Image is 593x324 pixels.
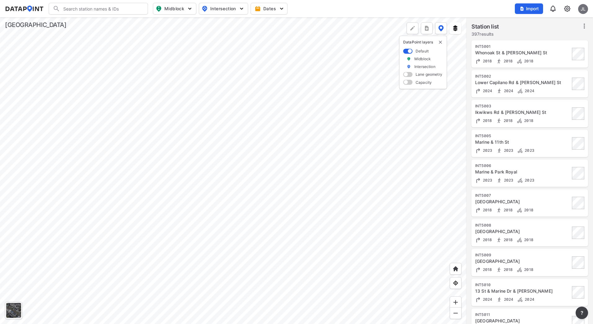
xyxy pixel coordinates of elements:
img: close-external-leyer.3061a1c7.svg [438,40,443,45]
div: INT5005 [475,133,570,138]
button: Dates [251,3,288,15]
img: Bicycle count [516,118,523,124]
img: Bicycle count [517,177,523,183]
div: JL [578,4,588,14]
img: 8A77J+mXikMhHQAAAAASUVORK5CYII= [549,5,557,12]
div: INT5009 [475,253,570,258]
div: Marine Dr & Park Royal West [475,228,570,235]
div: Polygon tool [407,22,418,34]
span: 2023 [502,148,514,153]
span: 2018 [502,237,513,242]
div: Toggle basemap [5,302,22,319]
span: 2024 [481,88,493,93]
label: Default [416,48,429,54]
img: xqJnZQTG2JQi0x5lvmkeSNbbgIiQD62bqHG8IfrOzanD0FsRdYrij6fAAAAAElFTkSuQmCC [424,25,430,31]
img: Bicycle count [516,267,523,273]
img: Pedestrian count [496,177,502,183]
span: 2018 [523,237,533,242]
span: 2018 [481,59,492,63]
span: 2024 [523,88,534,93]
div: Whonoak St & Welch St [475,50,570,56]
span: 2018 [502,118,513,123]
img: Turning count [475,267,481,273]
span: Dates [256,6,283,12]
div: INT5007 [475,193,570,198]
button: delete [438,40,443,45]
span: 2023 [523,178,534,182]
div: INT5002 [475,74,570,79]
button: Intersection [199,3,248,15]
span: 2024 [502,88,514,93]
label: Capacity [416,80,432,85]
span: 2023 [502,178,514,182]
div: 13th St & Bellevue Ave [475,199,570,205]
img: Pedestrian count [496,267,502,273]
img: Turning count [475,58,481,64]
label: Midblock [414,56,431,61]
img: Turning count [475,296,481,303]
input: Search [60,4,144,14]
div: Zoom out [450,307,461,319]
span: 2024 [481,297,493,302]
button: Midblock [153,3,196,15]
label: Intersection [414,64,435,69]
img: map_pin_int.54838e6b.svg [201,5,208,12]
img: MAAAAAElFTkSuQmCC [453,310,459,316]
span: 2018 [523,208,533,212]
img: Pedestrian count [496,58,502,64]
img: marker_Intersection.6861001b.svg [407,64,411,69]
img: data-point-layers.37681fc9.svg [438,25,444,31]
span: 2018 [481,208,492,212]
label: 397 results [471,31,499,37]
label: Lane geometry [416,72,442,77]
img: +XpAUvaXAN7GudzAAAAAElFTkSuQmCC [453,266,459,272]
span: 2018 [523,118,533,123]
span: Midblock [156,5,192,12]
img: 5YPKRKmlfpI5mqlR8AD95paCi+0kK1fRFDJSaMmawlwaeJcJwk9O2fotCW5ve9gAAAAASUVORK5CYII= [279,6,285,12]
span: 2018 [502,208,513,212]
img: Bicycle count [516,237,523,243]
div: 13 St & Marine Dr & Keith Rd [475,288,570,294]
img: Bicycle count [516,58,523,64]
button: more [576,307,588,319]
label: Station list [471,22,499,31]
img: map_pin_mid.602f9df1.svg [155,5,163,12]
span: ? [579,309,584,317]
div: INT5010 [475,282,570,287]
div: [GEOGRAPHIC_DATA] [5,20,66,29]
img: Bicycle count [517,88,523,94]
div: Marine & 11th St [475,139,570,145]
img: Pedestrian count [496,88,502,94]
span: 2024 [523,297,534,302]
img: Turning count [475,237,481,243]
a: Import [515,6,546,11]
img: dataPointLogo.9353c09d.svg [5,6,44,12]
img: +Dz8AAAAASUVORK5CYII= [409,25,416,31]
span: Import [519,6,539,12]
span: 2024 [502,297,514,302]
div: INT5008 [475,223,570,228]
div: INT5006 [475,163,570,168]
span: 2018 [523,59,533,63]
div: INT5003 [475,104,570,109]
img: Turning count [475,177,481,183]
p: DataPoint layers [403,40,443,45]
div: INT5001 [475,44,570,49]
img: Pedestrian count [496,118,502,124]
button: more [421,22,433,34]
img: Pedestrian count [496,147,502,154]
img: Bicycle count [517,296,523,303]
span: 2018 [502,267,513,272]
div: Zoom in [450,296,461,308]
div: Lower Capilano Rd & Welch St [475,79,570,86]
img: layers.ee07997e.svg [452,25,458,31]
img: Turning count [475,207,481,213]
div: INT5011 [475,312,570,317]
img: Bicycle count [516,207,523,213]
img: Pedestrian count [496,296,502,303]
div: 18th St & Bellevue Ave [475,318,570,324]
img: zeq5HYn9AnE9l6UmnFLPAAAAAElFTkSuQmCC [453,280,459,286]
img: Pedestrian count [496,207,502,213]
span: 2018 [481,118,492,123]
button: External layers [449,22,461,34]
